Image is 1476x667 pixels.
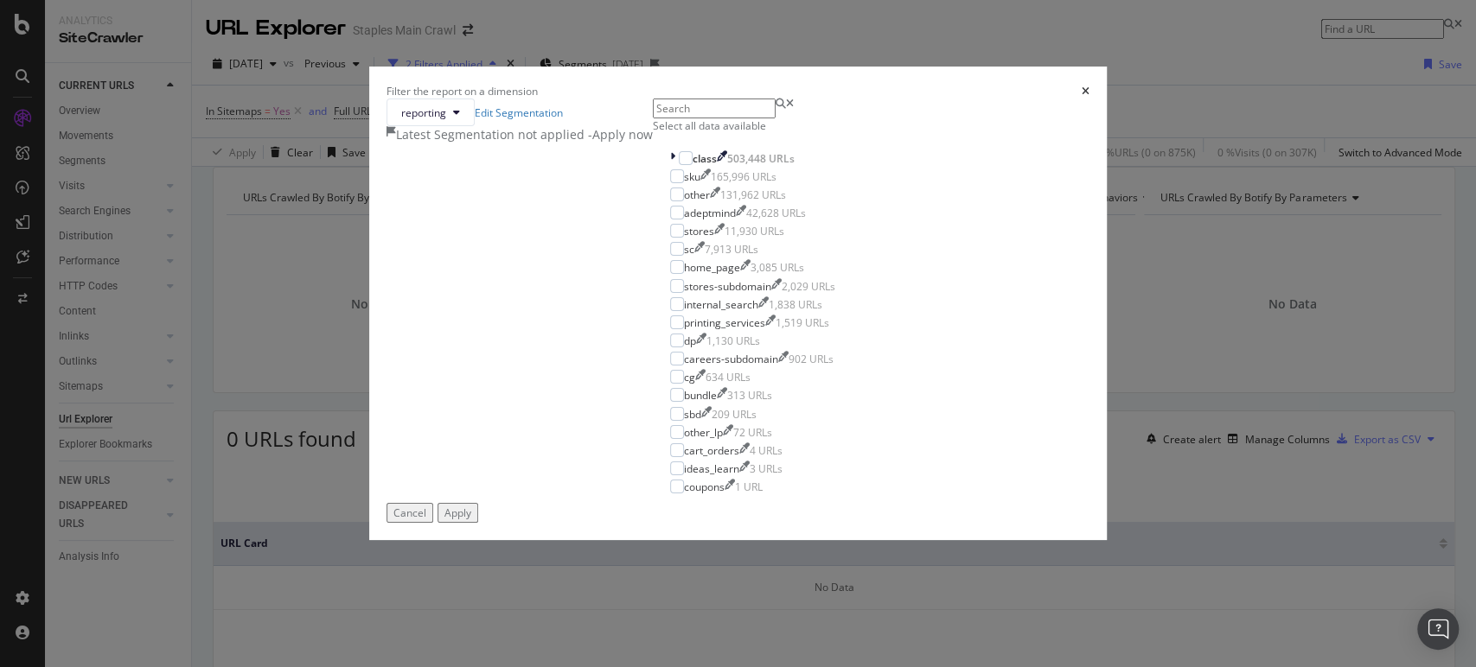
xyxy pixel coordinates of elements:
div: 3 URLs [750,461,783,476]
div: 1,838 URLs [769,297,822,312]
div: 902 URLs [789,352,834,366]
a: Edit Segmentation [475,105,563,120]
div: 11,930 URLs [725,224,784,238]
div: coupons [684,480,725,494]
span: reporting [401,105,446,120]
div: Apply [444,505,471,520]
div: other_lp [684,425,723,440]
button: Cancel [387,503,433,523]
div: Cancel [393,505,426,520]
div: home_page [684,260,740,275]
div: Open Intercom Messenger [1417,608,1459,650]
div: bundle [684,388,717,403]
div: 503,448 URLs [727,151,795,166]
div: 165,996 URLs [711,169,776,184]
div: 72 URLs [733,425,772,440]
div: 131,962 URLs [720,187,786,202]
div: ideas_learn [684,461,739,476]
div: sku [684,169,700,184]
div: cg [684,370,695,384]
div: 634 URLs [706,370,751,384]
div: other [684,187,710,202]
button: reporting [387,98,475,126]
div: stores-subdomain [684,279,771,294]
button: Apply [438,503,478,523]
div: sbd [684,407,701,422]
div: Latest Segmentation not applied [396,126,588,143]
div: class [693,151,717,166]
div: 4 URLs [750,443,783,458]
div: modal [369,67,1108,540]
div: 209 URLs [712,407,757,422]
div: Select all data available [653,118,853,133]
div: 313 URLs [727,388,772,403]
div: stores [684,224,714,238]
div: sc [684,242,694,257]
input: Search [653,98,776,118]
div: cart_orders [684,443,739,458]
div: adeptmind [684,206,736,220]
div: 1,130 URLs [706,333,760,348]
div: times [1082,84,1089,98]
div: 1,519 URLs [776,315,829,330]
div: careers-subdomain [684,352,778,366]
div: internal_search [684,297,758,312]
div: 1 URL [735,480,763,494]
div: dp [684,333,696,348]
div: 3,085 URLs [751,260,804,275]
div: 2,029 URLs [782,279,835,294]
div: printing_services [684,315,765,330]
div: 42,628 URLs [746,206,806,220]
div: 7,913 URLs [705,242,758,257]
div: - Apply now [588,126,653,143]
div: Filter the report on a dimension [387,84,538,98]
